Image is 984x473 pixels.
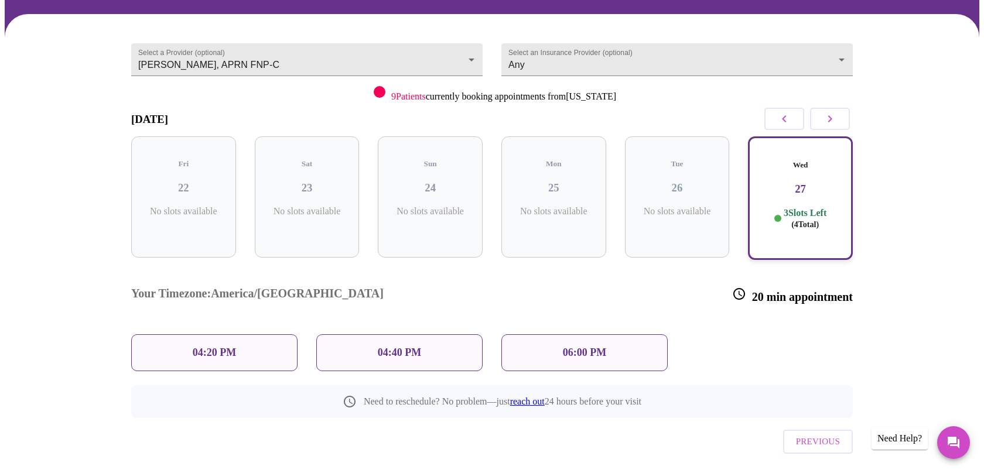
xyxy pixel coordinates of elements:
[634,206,720,217] p: No slots available
[391,91,426,101] span: 9 Patients
[791,220,819,229] span: ( 4 Total)
[511,206,597,217] p: No slots available
[758,160,842,170] h5: Wed
[141,206,227,217] p: No slots available
[872,427,928,450] div: Need Help?
[634,159,720,169] h5: Tue
[387,181,473,194] h3: 24
[783,430,853,453] button: Previous
[501,43,853,76] div: Any
[391,91,616,102] p: currently booking appointments from [US_STATE]
[758,183,842,196] h3: 27
[511,159,597,169] h5: Mon
[131,113,168,126] h3: [DATE]
[387,206,473,217] p: No slots available
[796,434,840,449] span: Previous
[378,347,421,359] p: 04:40 PM
[141,181,227,194] h3: 22
[784,207,826,230] p: 3 Slots Left
[732,287,853,304] h3: 20 min appointment
[193,347,236,359] p: 04:20 PM
[511,181,597,194] h3: 25
[634,181,720,194] h3: 26
[141,159,227,169] h5: Fri
[937,426,970,459] button: Messages
[563,347,606,359] p: 06:00 PM
[387,159,473,169] h5: Sun
[264,159,350,169] h5: Sat
[264,181,350,194] h3: 23
[131,287,384,304] h3: Your Timezone: America/[GEOGRAPHIC_DATA]
[264,206,350,217] p: No slots available
[364,396,641,407] p: Need to reschedule? No problem—just 24 hours before your visit
[510,396,545,406] a: reach out
[131,43,483,76] div: [PERSON_NAME], APRN FNP-C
